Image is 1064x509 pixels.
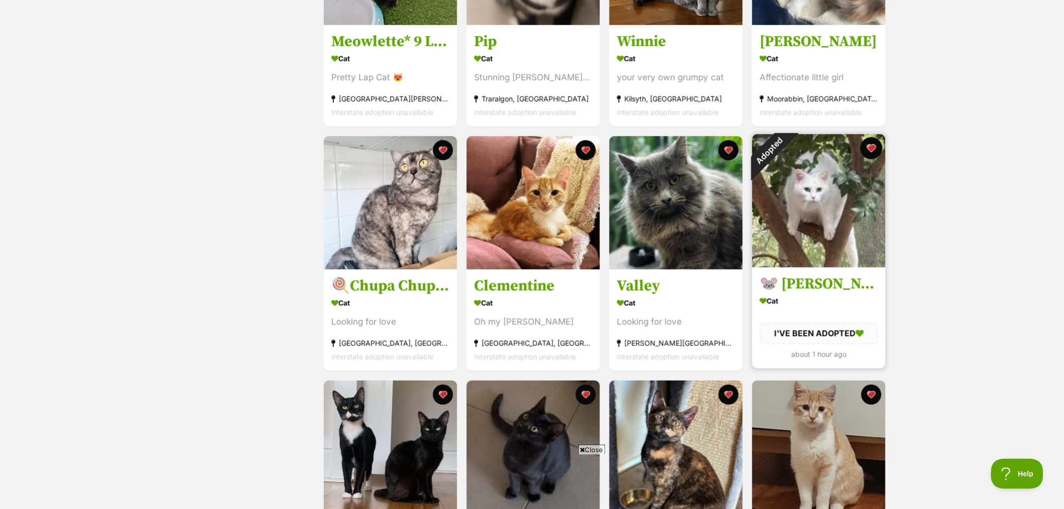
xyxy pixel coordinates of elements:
[860,137,882,159] button: favourite
[991,459,1044,489] iframe: Help Scout Beacon - Open
[474,277,592,296] h3: Clementine
[617,315,735,329] div: Looking for love
[467,269,600,371] a: Clementine Cat Oh my [PERSON_NAME] [GEOGRAPHIC_DATA], [GEOGRAPHIC_DATA] Interstate adoption unava...
[474,92,592,106] div: Traralgon, [GEOGRAPHIC_DATA]
[331,336,450,350] div: [GEOGRAPHIC_DATA], [GEOGRAPHIC_DATA]
[474,296,592,310] div: Cat
[474,108,576,117] span: Interstate adoption unavailable
[760,108,862,117] span: Interstate adoption unavailable
[752,25,885,127] a: [PERSON_NAME] Cat Affectionate little girl Moorabbin, [GEOGRAPHIC_DATA] Interstate adoption unava...
[331,315,450,329] div: Looking for love
[324,25,457,127] a: Meowlette* 9 Lives Project Rescue* Cat Pretty Lap Cat 😻 [GEOGRAPHIC_DATA][PERSON_NAME][GEOGRAPHIC...
[324,269,457,371] a: 🍭Chupa Chup🍭 Cat Looking for love [GEOGRAPHIC_DATA], [GEOGRAPHIC_DATA] Interstate adoption unavai...
[760,348,878,361] div: about 1 hour ago
[617,32,735,51] h3: Winnie
[861,385,881,405] button: favourite
[609,25,743,127] a: Winnie Cat your very own grumpy cat Kilsyth, [GEOGRAPHIC_DATA] Interstate adoption unavailable fa...
[617,51,735,66] div: Cat
[331,32,450,51] h3: Meowlette* 9 Lives Project Rescue*
[752,267,885,368] a: 🐭 [PERSON_NAME] 🐭 Cat I'VE BEEN ADOPTED about 1 hour ago favourite
[331,92,450,106] div: [GEOGRAPHIC_DATA][PERSON_NAME][GEOGRAPHIC_DATA]
[576,385,596,405] button: favourite
[474,336,592,350] div: [GEOGRAPHIC_DATA], [GEOGRAPHIC_DATA]
[617,71,735,84] div: your very own grumpy cat
[331,51,450,66] div: Cat
[433,385,453,405] button: favourite
[760,275,878,294] h3: 🐭 [PERSON_NAME] 🐭
[578,445,605,455] span: Close
[760,32,878,51] h3: [PERSON_NAME]
[331,296,450,310] div: Cat
[617,296,735,310] div: Cat
[719,140,739,160] button: favourite
[752,260,885,270] a: Adopted
[576,140,596,160] button: favourite
[617,92,735,106] div: Kilsyth, [GEOGRAPHIC_DATA]
[474,32,592,51] h3: Pip
[331,108,433,117] span: Interstate adoption unavailable
[433,140,453,160] button: favourite
[349,459,715,504] iframe: Advertisement
[760,323,878,344] div: I'VE BEEN ADOPTED
[617,336,735,350] div: [PERSON_NAME][GEOGRAPHIC_DATA]
[474,71,592,84] div: Stunning [PERSON_NAME] 😍
[719,385,739,405] button: favourite
[474,353,576,361] span: Interstate adoption unavailable
[752,134,885,268] img: 🐭 Francesca 🐭
[609,136,743,270] img: Valley
[467,136,600,270] img: Clementine
[474,315,592,329] div: Oh my [PERSON_NAME]
[474,51,592,66] div: Cat
[331,277,450,296] h3: 🍭Chupa Chup🍭
[617,277,735,296] h3: Valley
[760,71,878,84] div: Affectionate little girl
[760,294,878,308] div: Cat
[760,92,878,106] div: Moorabbin, [GEOGRAPHIC_DATA]
[467,25,600,127] a: Pip Cat Stunning [PERSON_NAME] 😍 Traralgon, [GEOGRAPHIC_DATA] Interstate adoption unavailable fav...
[609,269,743,371] a: Valley Cat Looking for love [PERSON_NAME][GEOGRAPHIC_DATA] Interstate adoption unavailable favourite
[617,108,719,117] span: Interstate adoption unavailable
[739,121,799,181] div: Adopted
[324,136,457,270] img: 🍭Chupa Chup🍭
[617,353,719,361] span: Interstate adoption unavailable
[331,71,450,84] div: Pretty Lap Cat 😻
[760,51,878,66] div: Cat
[331,353,433,361] span: Interstate adoption unavailable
